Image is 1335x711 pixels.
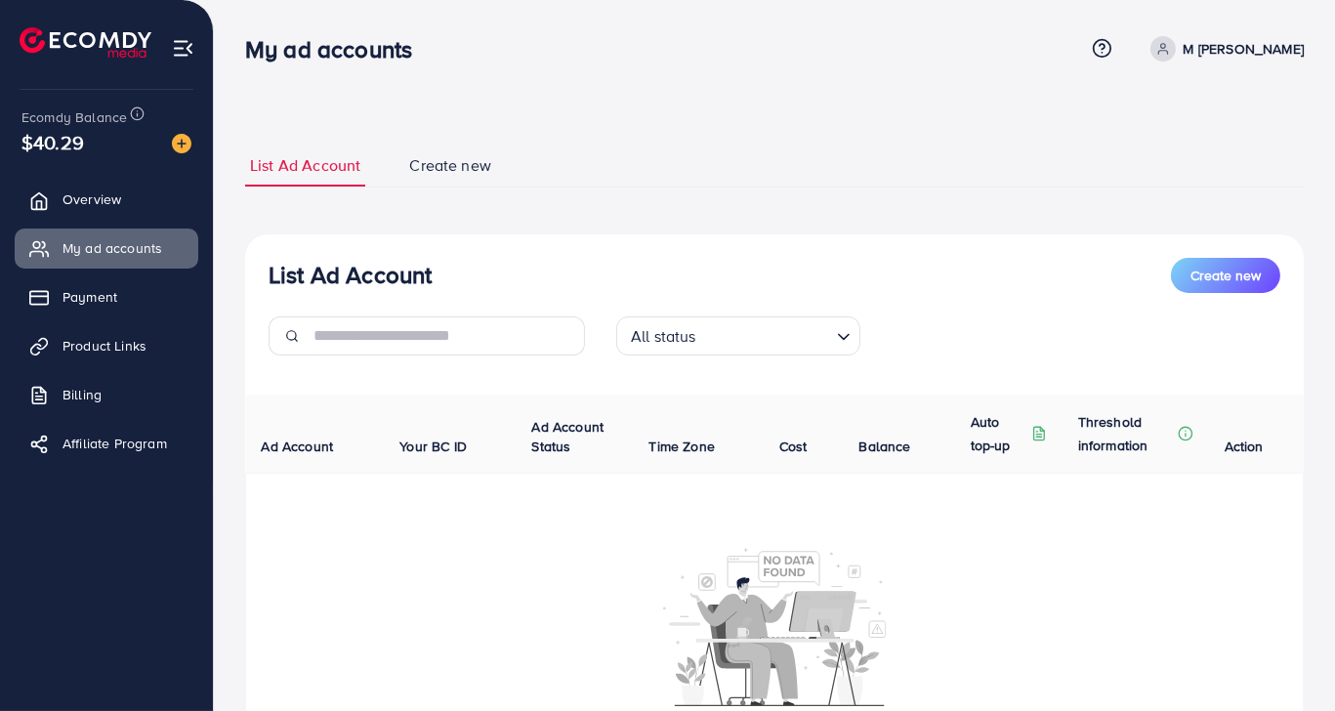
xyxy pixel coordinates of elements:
span: Overview [63,189,121,209]
span: Your BC ID [399,437,467,456]
img: No account [663,546,886,706]
span: List Ad Account [250,154,360,177]
h3: My ad accounts [245,35,428,63]
span: Affiliate Program [63,434,167,453]
img: logo [20,27,151,58]
span: Product Links [63,336,146,355]
a: My ad accounts [15,229,198,268]
span: Cost [779,437,808,456]
a: Payment [15,277,198,316]
a: M [PERSON_NAME] [1143,36,1304,62]
span: My ad accounts [63,238,162,258]
img: image [172,134,191,153]
span: Payment [63,287,117,307]
span: Ad Account Status [531,417,604,456]
p: M [PERSON_NAME] [1184,37,1304,61]
span: Create new [409,154,491,177]
a: Affiliate Program [15,424,198,463]
span: Time Zone [648,437,714,456]
input: Search for option [702,318,829,351]
h3: List Ad Account [269,261,432,289]
span: Billing [63,385,102,404]
p: Auto top-up [971,410,1027,457]
span: Ecomdy Balance [21,107,127,127]
span: Create new [1190,266,1261,285]
span: Action [1225,437,1264,456]
a: Overview [15,180,198,219]
a: Billing [15,375,198,414]
span: All status [627,322,700,351]
img: menu [172,37,194,60]
div: Search for option [616,316,860,355]
span: $40.29 [21,128,84,156]
button: Create new [1171,258,1280,293]
a: Product Links [15,326,198,365]
span: Ad Account [262,437,334,456]
span: Balance [858,437,910,456]
p: Threshold information [1078,410,1174,457]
